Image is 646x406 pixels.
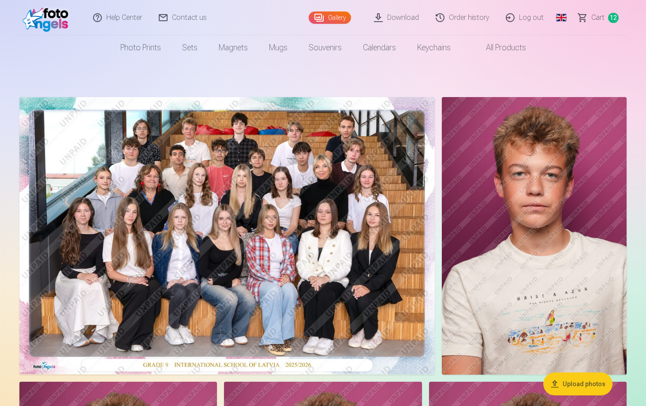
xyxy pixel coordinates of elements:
a: Calendars [352,35,407,60]
span: 12 [608,13,619,23]
a: Keychains [407,35,461,60]
a: Souvenirs [298,35,352,60]
a: Sets [172,35,208,60]
span: Сart [591,12,605,23]
a: Photo prints [110,35,172,60]
img: /fa1 [22,4,73,32]
a: Mugs [258,35,298,60]
a: All products [461,35,537,60]
a: Gallery [309,11,351,24]
a: Magnets [208,35,258,60]
button: Upload photos [543,372,612,395]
